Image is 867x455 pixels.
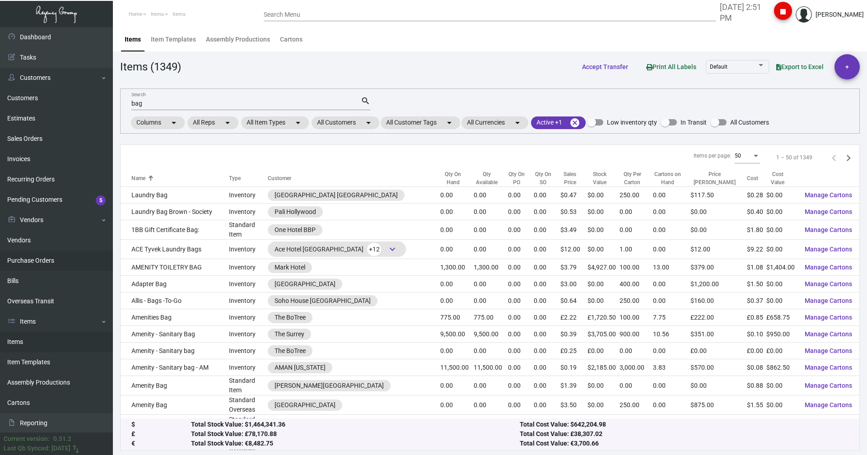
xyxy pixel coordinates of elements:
[508,376,534,395] td: 0.00
[229,359,268,376] td: Inventory
[229,174,268,182] div: Type
[766,359,797,376] td: $862.50
[653,276,690,292] td: 0.00
[766,395,797,415] td: $0.00
[275,190,398,200] div: [GEOGRAPHIC_DATA] [GEOGRAPHIC_DATA]
[461,116,528,129] mat-chip: All Currencies
[735,153,760,159] mat-select: Items per page:
[587,187,620,204] td: $0.00
[560,415,587,434] td: $0.00
[508,309,534,326] td: 0.00
[508,240,534,259] td: 0.00
[766,259,797,276] td: $1,404.00
[805,364,852,371] span: Manage Cartons
[534,359,560,376] td: 0.00
[797,326,859,342] button: Manage Cartons
[653,326,690,343] td: 10.56
[229,276,268,292] td: Inventory
[805,280,852,288] span: Manage Cartons
[587,292,620,309] td: $0.00
[774,2,792,20] button: stop
[620,343,653,359] td: 0.00
[534,415,560,434] td: 0.00
[440,170,466,186] div: Qty On Hand
[125,35,141,44] div: Items
[587,240,620,259] td: $0.00
[690,204,747,220] td: $0.00
[229,292,268,309] td: Inventory
[474,415,508,434] td: 0.00
[172,11,186,17] span: Items
[229,187,268,204] td: Inventory
[690,220,747,240] td: $0.00
[747,276,766,292] td: $1.50
[222,117,233,128] mat-icon: arrow_drop_down
[440,415,474,434] td: 0.00
[508,204,534,220] td: 0.00
[440,220,474,240] td: 0.00
[121,187,229,204] td: Laundry Bag
[275,400,336,410] div: [GEOGRAPHIC_DATA]
[508,220,534,240] td: 0.00
[275,207,316,217] div: Pali Hollywood
[121,359,229,376] td: Amenity - Sanitary bag - AM
[582,63,628,70] span: Accept Transfer
[747,309,766,326] td: £0.85
[293,117,303,128] mat-icon: arrow_drop_down
[620,276,653,292] td: 400.00
[444,117,455,128] mat-icon: arrow_drop_down
[646,63,696,70] span: Print All Labels
[730,117,769,128] span: All Customers
[620,187,653,204] td: 250.00
[440,376,474,395] td: 0.00
[531,116,586,129] mat-chip: Active +1
[387,244,398,255] span: keyboard_arrow_down
[275,313,306,322] div: The BoTree
[690,292,747,309] td: $160.00
[805,264,852,271] span: Manage Cartons
[229,174,241,182] div: Type
[534,259,560,276] td: 0.00
[280,35,303,44] div: Cartons
[474,276,508,292] td: 0.00
[508,359,534,376] td: 0.00
[229,376,268,395] td: Standard Item
[560,220,587,240] td: $3.49
[747,292,766,309] td: $0.37
[534,326,560,343] td: 0.00
[560,359,587,376] td: $0.19
[710,64,727,70] span: Default
[560,292,587,309] td: $0.64
[560,326,587,343] td: $0.39
[474,170,508,186] div: Qty Available
[440,309,474,326] td: 775.00
[587,170,611,186] div: Stock Value
[797,343,859,359] button: Manage Cartons
[121,415,229,434] td: Amenity Bag
[653,292,690,309] td: 0.00
[766,204,797,220] td: $0.00
[534,187,560,204] td: 0.00
[275,381,384,390] div: [PERSON_NAME][GEOGRAPHIC_DATA]
[187,116,238,129] mat-chip: All Reps
[747,174,766,182] div: Cost
[681,117,707,128] span: In Transit
[206,35,270,44] div: Assembly Productions
[121,276,229,292] td: Adapter Bag
[508,326,534,343] td: 0.00
[534,395,560,415] td: 0.00
[805,401,852,409] span: Manage Cartons
[805,297,852,304] span: Manage Cartons
[690,276,747,292] td: $1,200.00
[653,343,690,359] td: 0.00
[440,292,474,309] td: 0.00
[766,376,797,395] td: $0.00
[534,170,560,186] div: Qty On SO
[766,326,797,343] td: $950.00
[797,222,859,238] button: Manage Cartons
[797,276,859,292] button: Manage Cartons
[620,240,653,259] td: 1.00
[653,395,690,415] td: 0.00
[639,59,704,75] button: Print All Labels
[121,343,229,359] td: Amenity - Sanitary bag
